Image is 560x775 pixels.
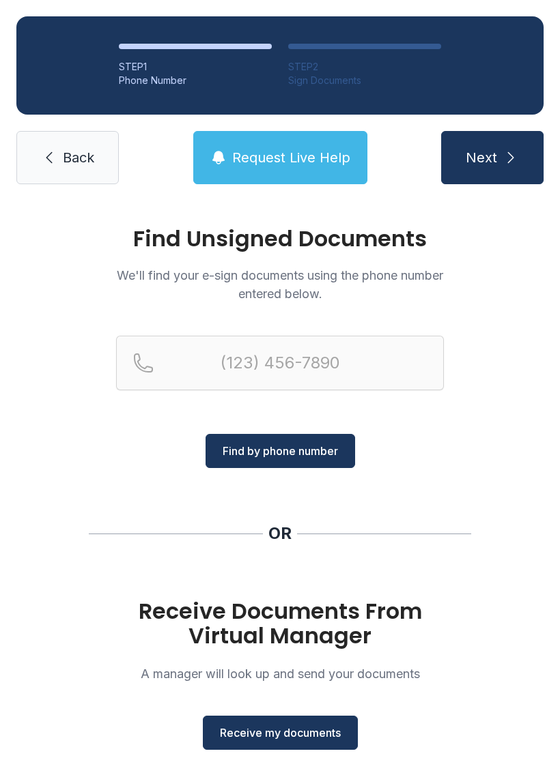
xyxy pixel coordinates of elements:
[288,60,441,74] div: STEP 2
[63,148,94,167] span: Back
[116,336,444,390] input: Reservation phone number
[116,266,444,303] p: We'll find your e-sign documents using the phone number entered below.
[119,74,272,87] div: Phone Number
[223,443,338,459] span: Find by phone number
[116,599,444,648] h1: Receive Documents From Virtual Manager
[116,664,444,683] p: A manager will look up and send your documents
[288,74,441,87] div: Sign Documents
[220,725,341,741] span: Receive my documents
[119,60,272,74] div: STEP 1
[116,228,444,250] h1: Find Unsigned Documents
[232,148,350,167] span: Request Live Help
[466,148,497,167] span: Next
[268,523,292,544] div: OR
